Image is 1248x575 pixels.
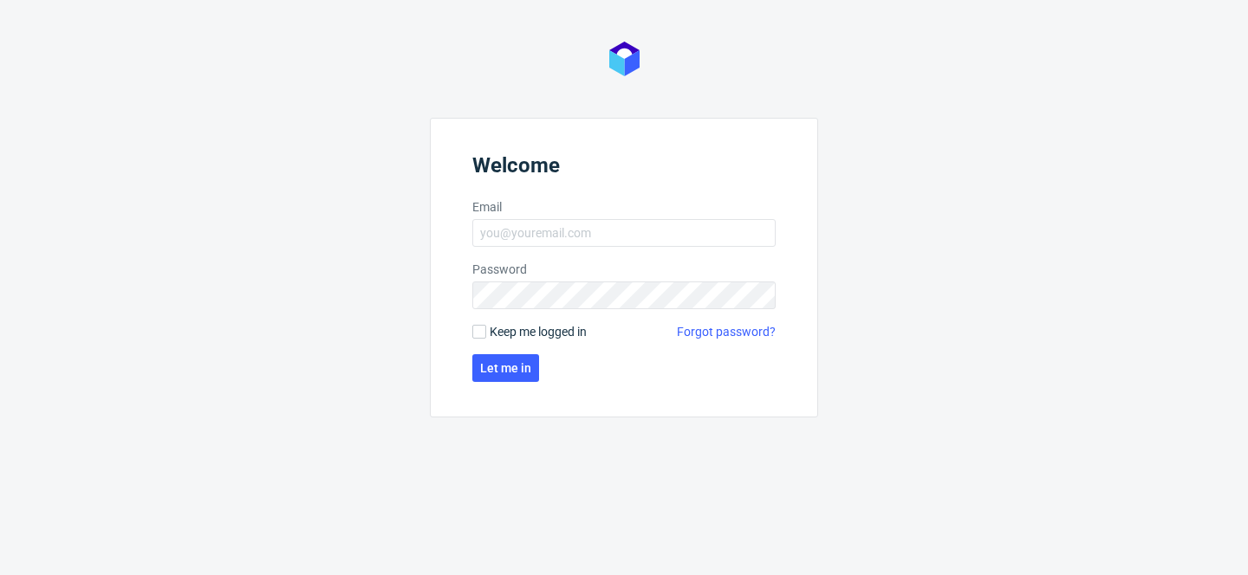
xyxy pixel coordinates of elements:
input: you@youremail.com [472,219,776,247]
button: Let me in [472,354,539,382]
span: Let me in [480,362,531,374]
header: Welcome [472,153,776,184]
span: Keep me logged in [490,323,587,340]
label: Email [472,198,776,216]
label: Password [472,261,776,278]
a: Forgot password? [677,323,776,340]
